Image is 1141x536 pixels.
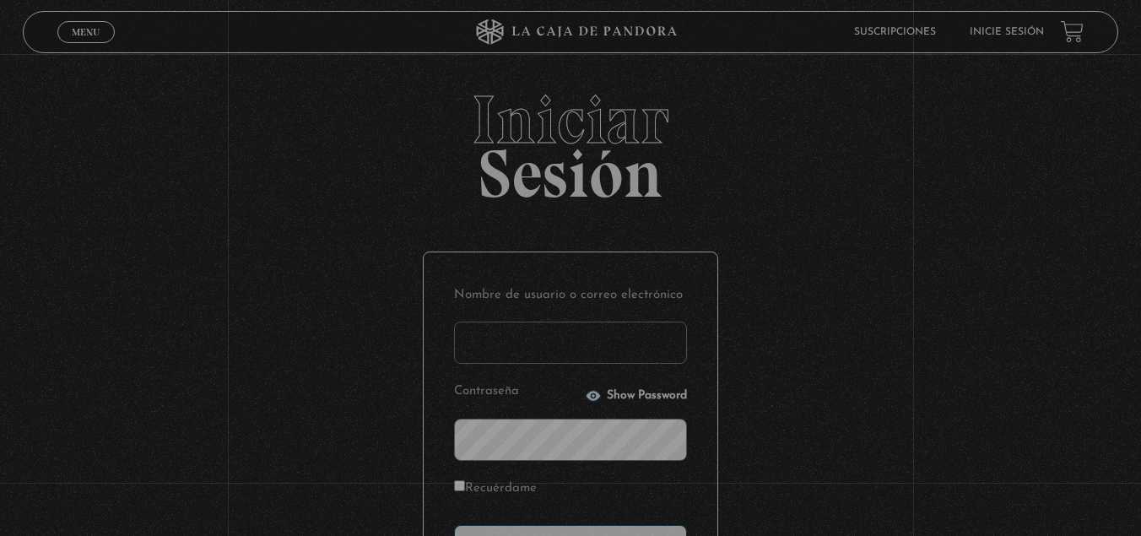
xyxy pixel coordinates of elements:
[607,390,687,402] span: Show Password
[1061,20,1084,43] a: View your shopping cart
[23,86,1118,154] span: Iniciar
[454,480,465,491] input: Recuérdame
[72,27,100,37] span: Menu
[585,387,687,404] button: Show Password
[970,27,1044,37] a: Inicie sesión
[454,476,537,502] label: Recuérdame
[454,283,687,309] label: Nombre de usuario o correo electrónico
[23,86,1118,194] h2: Sesión
[854,27,936,37] a: Suscripciones
[454,379,580,405] label: Contraseña
[66,41,105,52] span: Cerrar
